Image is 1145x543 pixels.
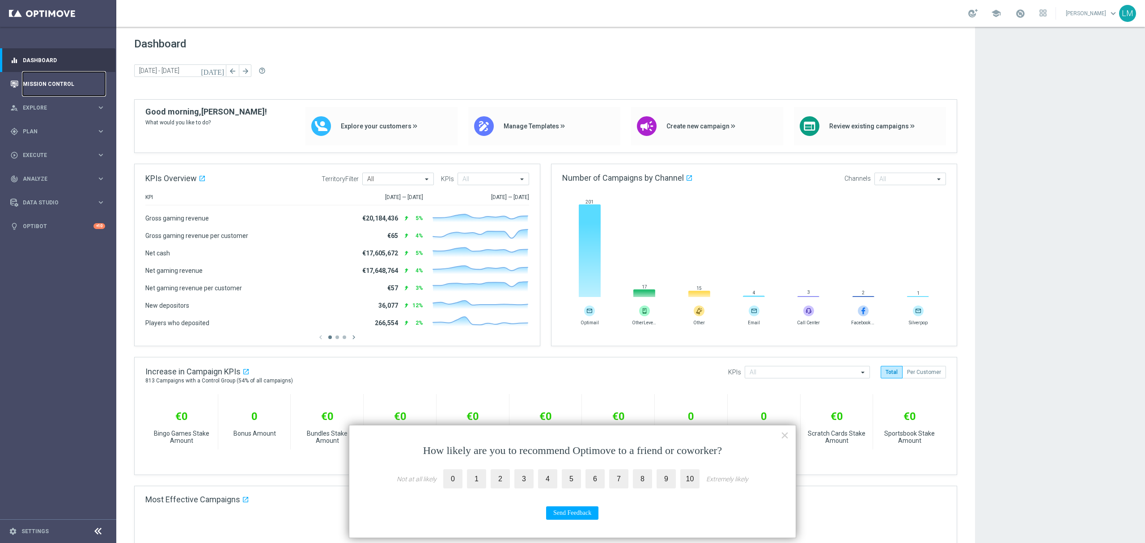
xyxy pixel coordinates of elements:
span: Analyze [23,176,97,182]
div: Dashboard [10,48,105,72]
div: Explore [10,104,97,112]
span: Explore [23,105,97,110]
div: Optibot [10,214,105,238]
a: Settings [21,529,49,534]
button: play_circle_outline Execute keyboard_arrow_right [10,152,106,159]
a: [PERSON_NAME]keyboard_arrow_down [1065,7,1119,20]
button: track_changes Analyze keyboard_arrow_right [10,175,106,182]
div: Plan [10,127,97,136]
i: keyboard_arrow_right [97,174,105,183]
div: Execute [10,151,97,159]
span: Plan [23,129,97,134]
div: Extremely likely [706,475,748,483]
button: Close [780,428,789,442]
div: Data Studio [10,199,97,207]
label: 0 [443,469,462,488]
i: keyboard_arrow_right [97,151,105,159]
label: 3 [514,469,534,488]
button: person_search Explore keyboard_arrow_right [10,104,106,111]
i: keyboard_arrow_right [97,103,105,112]
label: 4 [538,469,557,488]
i: gps_fixed [10,127,18,136]
label: 6 [585,469,605,488]
i: track_changes [10,175,18,183]
label: 2 [491,469,510,488]
a: Optibot [23,214,93,238]
button: Data Studio keyboard_arrow_right [10,199,106,206]
p: How likely are you to recommend Optimove to a friend or coworker? [367,443,778,458]
button: lightbulb Optibot +10 [10,223,106,230]
span: Data Studio [23,200,97,205]
i: keyboard_arrow_right [97,198,105,207]
i: keyboard_arrow_right [97,127,105,136]
label: 10 [680,469,700,488]
button: gps_fixed Plan keyboard_arrow_right [10,128,106,135]
div: LM [1119,5,1136,22]
button: Mission Control [10,81,106,88]
i: person_search [10,104,18,112]
div: Mission Control [10,72,105,96]
i: settings [9,527,17,535]
button: equalizer Dashboard [10,57,106,64]
span: school [991,8,1001,18]
label: 5 [562,469,581,488]
button: Send Feedback [546,506,598,520]
label: 1 [467,469,486,488]
label: 9 [657,469,676,488]
a: Mission Control [23,72,105,96]
label: 7 [609,469,628,488]
div: Not at all likely [397,475,437,483]
i: lightbulb [10,222,18,230]
span: Execute [23,153,97,158]
i: play_circle_outline [10,151,18,159]
div: Analyze [10,175,97,183]
a: Dashboard [23,48,105,72]
span: keyboard_arrow_down [1108,8,1118,18]
div: +10 [93,223,105,229]
label: 8 [633,469,652,488]
i: equalizer [10,56,18,64]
